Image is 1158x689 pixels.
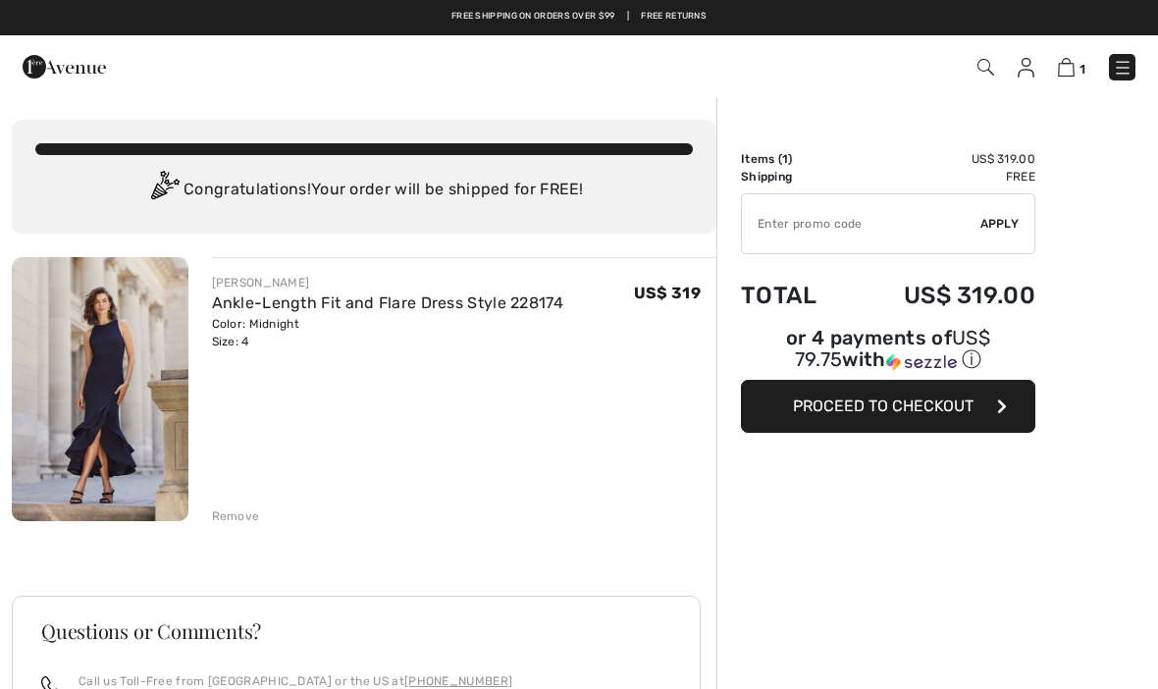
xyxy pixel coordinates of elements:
div: Remove [212,507,260,525]
img: Sezzle [886,353,957,371]
img: Ankle-Length Fit and Flare Dress Style 228174 [12,257,188,521]
span: Proceed to Checkout [793,397,974,415]
a: Free shipping on orders over $99 [451,10,615,24]
div: Color: Midnight Size: 4 [212,315,564,350]
span: 1 [782,152,788,166]
input: Promo code [742,194,980,253]
div: Congratulations! Your order will be shipped for FREE! [35,171,693,210]
td: US$ 319.00 [849,150,1035,168]
img: My Info [1018,58,1034,78]
div: [PERSON_NAME] [212,274,564,291]
div: or 4 payments ofUS$ 79.75withSezzle Click to learn more about Sezzle [741,329,1035,380]
span: Apply [980,215,1020,233]
img: Search [977,59,994,76]
td: Free [849,168,1035,185]
span: US$ 319 [634,284,701,302]
img: Congratulation2.svg [144,171,184,210]
span: 1 [1079,62,1085,77]
td: US$ 319.00 [849,262,1035,329]
button: Proceed to Checkout [741,380,1035,433]
a: Ankle-Length Fit and Flare Dress Style 228174 [212,293,564,312]
img: Menu [1113,58,1132,78]
a: [PHONE_NUMBER] [404,674,512,688]
span: US$ 79.75 [795,326,990,371]
td: Shipping [741,168,849,185]
td: Items ( ) [741,150,849,168]
span: | [627,10,629,24]
h3: Questions or Comments? [41,621,671,641]
a: Free Returns [641,10,707,24]
div: or 4 payments of with [741,329,1035,373]
a: 1ère Avenue [23,56,106,75]
a: 1 [1058,55,1085,79]
td: Total [741,262,849,329]
img: 1ère Avenue [23,47,106,86]
img: Shopping Bag [1058,58,1075,77]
